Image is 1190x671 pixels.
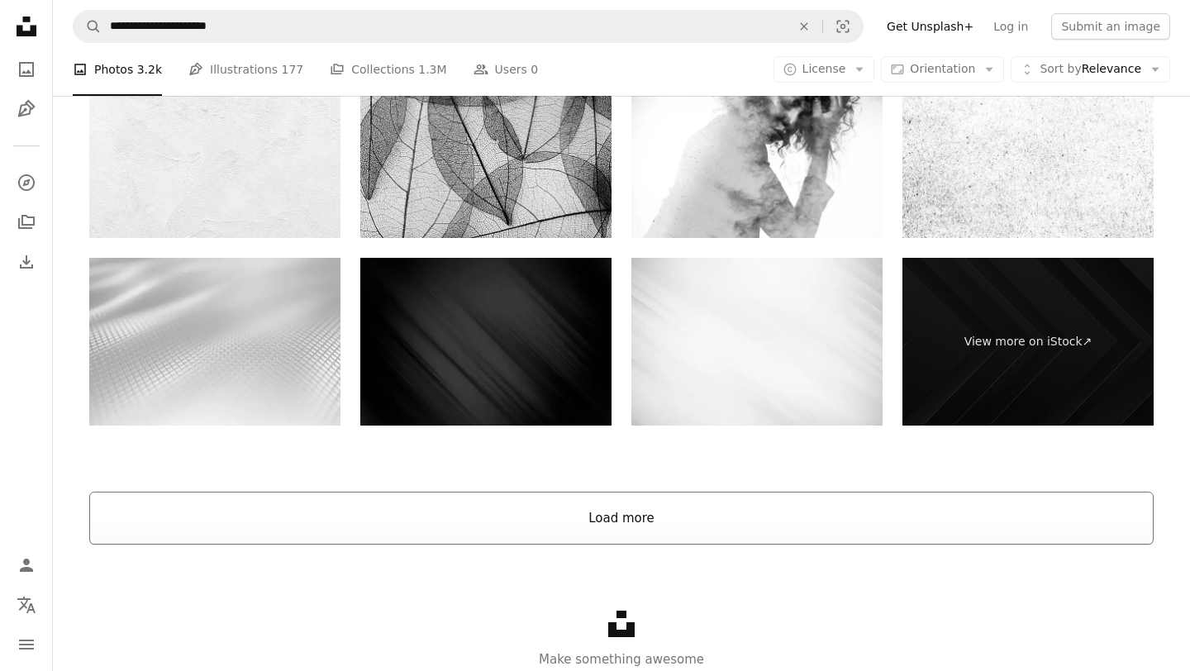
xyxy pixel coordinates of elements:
[1011,56,1170,83] button: Sort byRelevance
[53,650,1190,669] p: Make something awesome
[10,245,43,278] a: Download History
[823,11,863,42] button: Visual search
[74,11,102,42] button: Search Unsplash
[474,43,539,96] a: Users 0
[1040,61,1141,78] span: Relevance
[10,53,43,86] a: Photos
[983,13,1038,40] a: Log in
[418,60,446,79] span: 1.3M
[188,43,303,96] a: Illustrations 177
[1051,13,1170,40] button: Submit an image
[10,166,43,199] a: Explore
[802,62,846,75] span: License
[881,56,1004,83] button: Orientation
[330,43,446,96] a: Collections 1.3M
[10,628,43,661] button: Menu
[10,549,43,582] a: Log in / Sign up
[10,10,43,46] a: Home — Unsplash
[89,492,1154,545] button: Load more
[877,13,983,40] a: Get Unsplash+
[73,10,864,43] form: Find visuals sitewide
[89,258,340,426] img: Abstract Shiny Surface - White, Gray, Background
[360,71,612,239] img: leaves skeleton background
[10,206,43,239] a: Collections
[360,258,612,426] img: The black and silver are light gray with white the gradient is the Surface with templates metal t...
[910,62,975,75] span: Orientation
[89,71,340,239] img: White wall texture background, paper texture background
[282,60,304,79] span: 177
[10,93,43,126] a: Illustrations
[1040,62,1081,75] span: Sort by
[902,258,1154,426] a: View more on iStock↗
[902,71,1154,239] img: Abstract grunge black and white distressed texture background
[631,71,883,239] img: Unhappy woman's form double exposed with paint splatter effect
[773,56,875,83] button: License
[10,588,43,621] button: Language
[631,258,883,426] img: The gray and silver are light black with white the gradient is the Surface with templates metal t...
[786,11,822,42] button: Clear
[531,60,538,79] span: 0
